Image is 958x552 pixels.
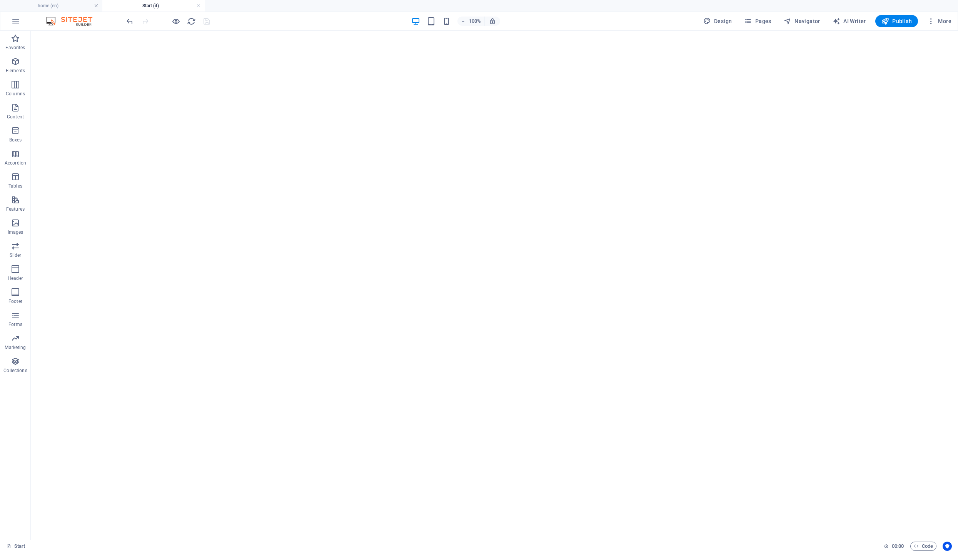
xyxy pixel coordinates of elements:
span: : [897,543,898,549]
p: Slider [10,252,22,258]
p: Columns [6,91,25,97]
p: Boxes [9,137,22,143]
h4: Start (it) [102,2,205,10]
span: Pages [744,17,771,25]
button: Design [700,15,735,27]
p: Marketing [5,344,26,351]
button: Publish [875,15,918,27]
div: Design (Ctrl+Alt+Y) [700,15,735,27]
p: Collections [3,367,27,374]
i: On resize automatically adjust zoom level to fit chosen device. [489,18,496,25]
button: More [924,15,955,27]
p: Header [8,275,23,281]
button: undo [125,17,134,26]
button: 100% [457,17,485,26]
span: More [927,17,951,25]
span: Code [914,542,933,551]
p: Features [6,206,25,212]
span: Navigator [784,17,820,25]
img: Editor Logo [44,17,102,26]
p: Tables [8,183,22,189]
p: Images [8,229,23,235]
a: Click to cancel selection. Double-click to open Pages [6,542,25,551]
span: Publish [881,17,912,25]
p: Forms [8,321,22,328]
h6: 100% [469,17,481,26]
p: Elements [6,68,25,74]
span: 00 00 [892,542,904,551]
button: Pages [741,15,774,27]
p: Content [7,114,24,120]
button: Code [910,542,936,551]
p: Favorites [5,45,25,51]
button: AI Writer [829,15,869,27]
button: Navigator [781,15,823,27]
i: Undo: Change placeholder (Ctrl+Z) [125,17,134,26]
span: Design [703,17,732,25]
p: Accordion [5,160,26,166]
h6: Session time [884,542,904,551]
button: Usercentrics [943,542,952,551]
p: Footer [8,298,22,304]
button: reload [187,17,196,26]
span: AI Writer [833,17,866,25]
